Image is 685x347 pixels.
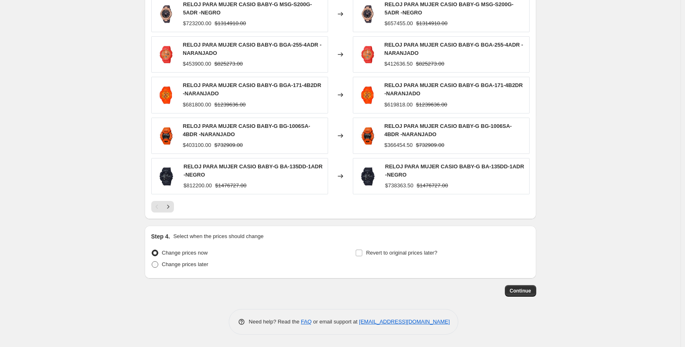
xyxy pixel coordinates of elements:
span: RELOJ PARA MUJER CASIO BABY-G MSG-S200G-5ADR -NEGRO [385,1,514,16]
img: MSG-S200G-5ADR_3bb2483c-b4e9-4232-b9db-50b202764fbf_80x.jpg [357,2,378,26]
span: RELOJ PARA MUJER CASIO BABY-G BGA-171-4B2DR -NARANJADO [385,82,523,97]
span: RELOJ PARA MUJER CASIO BABY-G BA-135DD-1ADR -NEGRO [183,163,322,178]
span: RELOJ PARA MUJER CASIO BABY-G MSG-S200G-5ADR -NEGRO [183,1,312,16]
span: Change prices now [162,250,208,256]
span: $1239636.00 [416,102,447,108]
span: Change prices later [162,261,209,267]
span: $453900.00 [183,61,211,67]
img: BGA-255-4ADR_d699be1d-67fe-4d1d-bec1-3a77881abdf1_80x.jpg [156,42,176,67]
span: Continue [510,288,531,294]
a: [EMAIL_ADDRESS][DOMAIN_NAME] [359,319,450,325]
img: BG-1006SA-4BDR_759aa749-da55-4aae-96e1-5f1b597cbde1_80x.jpg [357,123,378,148]
span: $723200.00 [183,20,211,26]
span: $619818.00 [385,102,413,108]
button: Next [162,201,174,212]
span: Need help? Read the [249,319,301,325]
span: RELOJ PARA MUJER CASIO BABY-G BG-1006SA-4BDR -NARANJADO [183,123,310,137]
button: Continue [505,285,536,297]
span: or email support at [312,319,359,325]
span: $825273.00 [416,61,444,67]
span: $825273.00 [214,61,243,67]
span: $732909.00 [416,142,444,148]
span: RELOJ PARA MUJER CASIO BABY-G BA-135DD-1ADR -NEGRO [385,163,524,178]
span: $1476727.00 [215,182,246,189]
span: Revert to original prices later? [366,250,437,256]
img: BA-135DD-1ADR_4754f251-af92-4787-8e83-5d5aaafb16cb_80x.jpg [156,164,177,189]
span: $738363.50 [385,182,413,189]
span: $732909.00 [214,142,243,148]
span: $1476727.00 [417,182,448,189]
span: $812200.00 [183,182,212,189]
span: $1314910.00 [215,20,246,26]
span: $681800.00 [183,102,211,108]
span: $403100.00 [183,142,211,148]
img: BG-1006SA-4BDR_759aa749-da55-4aae-96e1-5f1b597cbde1_80x.jpg [156,123,176,148]
img: BGA-171-4B2DR_3a49f0e4-ece3-4117-aec2-d443e314e67f_80x.jpg [357,83,378,107]
img: BGA-255-4ADR_d699be1d-67fe-4d1d-bec1-3a77881abdf1_80x.jpg [357,42,378,67]
span: RELOJ PARA MUJER CASIO BABY-G BGA-171-4B2DR -NARANJADO [183,82,321,97]
span: $1239636.00 [214,102,246,108]
img: MSG-S200G-5ADR_3bb2483c-b4e9-4232-b9db-50b202764fbf_80x.jpg [156,2,177,26]
span: RELOJ PARA MUJER CASIO BABY-G BGA-255-4ADR -NARANJADO [385,42,523,56]
img: BGA-171-4B2DR_3a49f0e4-ece3-4117-aec2-d443e314e67f_80x.jpg [156,83,176,107]
span: $657455.00 [385,20,413,26]
p: Select when the prices should change [173,232,263,241]
span: $1314910.00 [416,20,448,26]
span: $366454.50 [385,142,413,148]
span: $412636.50 [385,61,413,67]
span: RELOJ PARA MUJER CASIO BABY-G BGA-255-4ADR -NARANJADO [183,42,322,56]
span: RELOJ PARA MUJER CASIO BABY-G BG-1006SA-4BDR -NARANJADO [385,123,512,137]
img: BA-135DD-1ADR_4754f251-af92-4787-8e83-5d5aaafb16cb_80x.jpg [357,164,379,189]
h2: Step 4. [151,232,170,241]
nav: Pagination [151,201,174,212]
a: FAQ [301,319,312,325]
